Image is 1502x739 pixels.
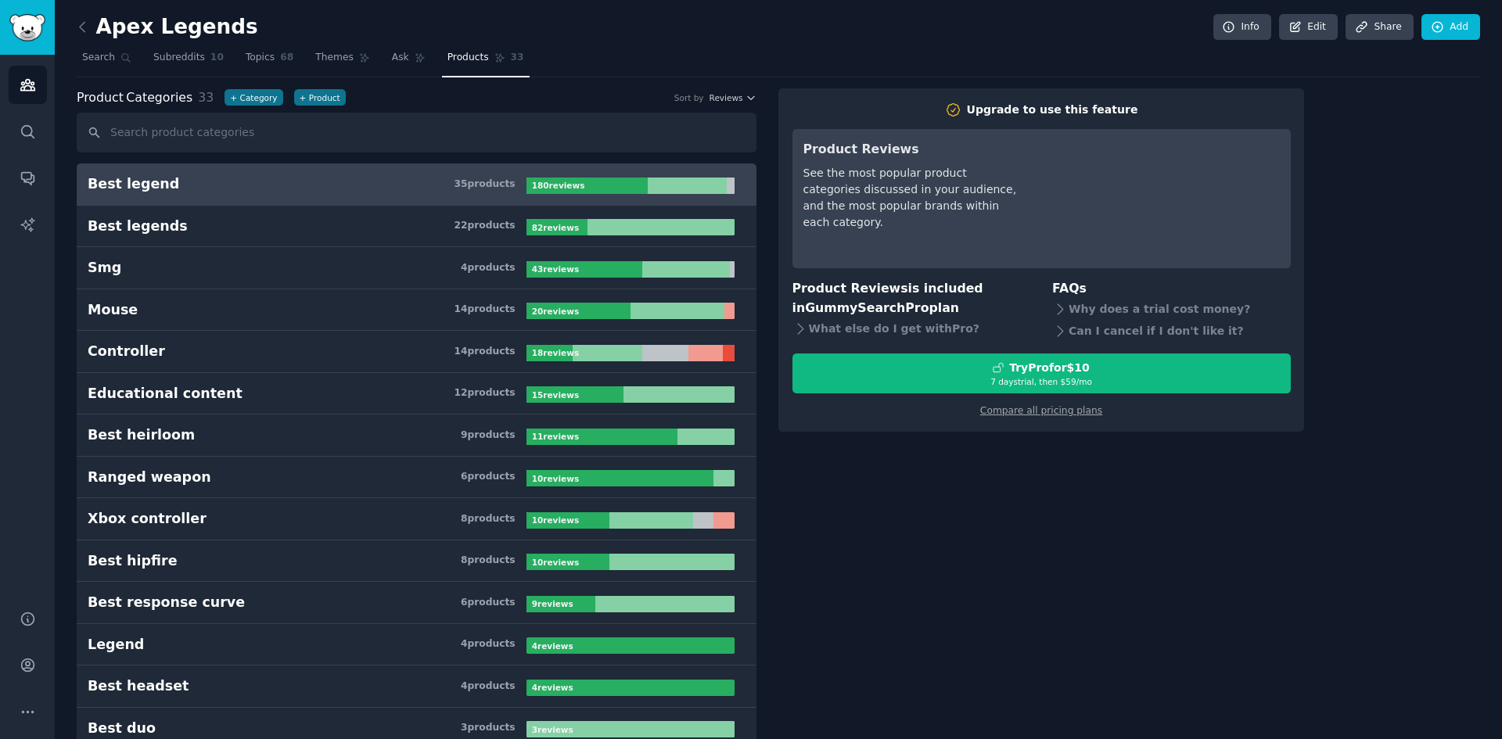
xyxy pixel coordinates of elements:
span: Product [77,88,124,108]
b: 10 review s [532,474,579,483]
div: 14 product s [454,345,515,359]
input: Search product categories [77,113,756,152]
b: 4 review s [532,683,573,692]
a: Topics68 [240,45,299,77]
a: Ask [386,45,431,77]
div: See the most popular product categories discussed in your audience, and the most popular brands w... [803,165,1023,231]
b: 18 review s [532,348,579,357]
span: 33 [198,90,214,105]
b: 3 review s [532,725,573,734]
h3: Product Reviews [803,140,1023,160]
h3: FAQs [1052,279,1291,299]
div: 35 product s [454,178,515,192]
div: Try Pro for $10 [1009,360,1090,376]
div: 14 product s [454,303,515,317]
a: Ranged weapon6products10reviews [77,457,756,499]
span: 68 [280,51,293,65]
b: 10 review s [532,515,579,525]
a: Mouse14products20reviews [77,289,756,332]
div: 12 product s [454,386,515,400]
h3: Product Reviews is included in plan [792,279,1031,317]
span: GummySearch Pro [805,300,929,315]
a: Controller14products18reviews [77,331,756,373]
div: Best headset [88,676,189,696]
a: Products33 [442,45,530,77]
div: 4 product s [461,637,516,651]
div: Best legends [88,217,188,236]
a: Educational content12products15reviews [77,373,756,415]
span: + [230,92,237,103]
b: 20 review s [532,307,579,316]
div: Best legend [88,174,179,194]
a: Best response curve6products9reviews [77,582,756,624]
div: 8 product s [461,512,516,526]
div: 8 product s [461,554,516,568]
a: Best headset4products4reviews [77,665,756,708]
div: Can I cancel if I don't like it? [1052,321,1291,343]
a: Themes [310,45,375,77]
h2: Apex Legends [77,15,258,40]
div: 6 product s [461,470,516,484]
a: Smg4products43reviews [77,247,756,289]
span: 10 [210,51,224,65]
a: Edit [1279,14,1338,41]
span: Themes [315,51,354,65]
div: Smg [88,258,121,278]
a: Best legend35products180reviews [77,163,756,206]
span: Subreddits [153,51,205,65]
div: Controller [88,342,165,361]
b: 82 review s [532,223,579,232]
div: 9 product s [461,429,516,443]
span: 33 [511,51,524,65]
span: Reviews [710,92,743,103]
a: Share [1346,14,1413,41]
div: Educational content [88,384,243,404]
div: 22 product s [454,219,515,233]
a: Best legends22products82reviews [77,206,756,248]
a: Search [77,45,137,77]
span: Categories [77,88,192,108]
div: Mouse [88,300,138,320]
div: Upgrade to use this feature [967,102,1138,118]
img: GummySearch logo [9,14,45,41]
b: 11 review s [532,432,579,441]
div: Best duo [88,719,156,738]
div: Sort by [674,92,704,103]
div: Why does a trial cost money? [1052,299,1291,321]
a: Add [1421,14,1480,41]
a: Subreddits10 [148,45,229,77]
a: Compare all pricing plans [980,405,1102,416]
div: 4 product s [461,261,516,275]
span: Products [447,51,489,65]
div: 7 days trial, then $ 59 /mo [793,376,1290,387]
div: Xbox controller [88,509,207,529]
button: Reviews [710,92,756,103]
b: 180 review s [532,181,585,190]
div: Best heirloom [88,425,195,445]
span: Topics [246,51,275,65]
a: Best heirloom9products11reviews [77,414,756,457]
b: 43 review s [532,264,579,274]
div: Ranged weapon [88,468,211,487]
div: 6 product s [461,596,516,610]
button: TryProfor$107 daystrial, then $59/mo [792,353,1291,393]
a: Best hipfire8products10reviews [77,540,756,583]
span: + [300,92,307,103]
div: Best response curve [88,593,245,612]
a: Xbox controller8products10reviews [77,498,756,540]
div: What else do I get with Pro ? [792,317,1031,339]
b: 15 review s [532,390,579,400]
a: Legend4products4reviews [77,624,756,666]
button: +Category [225,89,282,106]
span: Search [82,51,115,65]
button: +Product [294,89,346,106]
div: 4 product s [461,680,516,694]
div: Best hipfire [88,551,178,571]
span: Ask [392,51,409,65]
div: Legend [88,635,144,655]
b: 4 review s [532,641,573,651]
div: 3 product s [461,721,516,735]
b: 9 review s [532,599,573,608]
